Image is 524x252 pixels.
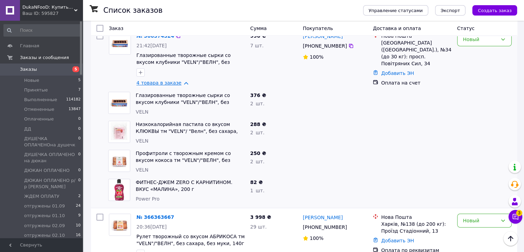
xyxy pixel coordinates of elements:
[250,101,264,106] span: 2 шт.
[303,214,343,221] a: [PERSON_NAME]
[24,77,39,84] span: Новые
[69,106,81,113] span: 13847
[136,224,167,230] span: 20:36[DATE]
[136,180,233,192] a: ФИТНЕС-ДЖЕМ ZERO С КАРНИТИНОМ. ВКУС «МАЛИНА», 200 г
[109,214,131,236] a: Фото товару
[303,224,347,230] span: [PHONE_NUMBER]
[109,150,130,172] img: Фото товару
[24,126,31,132] span: ДД
[250,33,266,39] span: 996 ₴
[250,180,263,185] span: 82 ₴
[103,6,163,14] h1: Список заказов
[136,93,230,112] a: Глазированные творожные сырки со вкусом клубники "VELN"/"ВЕЛН", без сахара, 160г
[78,167,81,174] span: 0
[20,66,37,72] span: Заказы
[66,97,81,103] span: 114182
[109,26,123,31] span: Заказ
[463,217,497,224] div: Новый
[24,136,78,148] span: ДУШЕЧКА ОПЛАЧЕНОна душечк
[24,193,59,200] span: ЖДЕМ ОПЛАТУ
[24,116,54,122] span: Оплаченные
[136,138,148,144] span: VELN
[310,235,323,241] span: 100%
[136,109,148,115] span: VELN
[24,203,65,209] span: отгружены 01.09
[250,130,264,135] span: 2 шт.
[109,32,131,55] a: Фото товару
[109,92,130,114] img: Фото товару
[78,126,81,132] span: 0
[76,232,81,239] span: 16
[435,5,465,16] button: Экспорт
[78,77,81,84] span: 5
[136,234,245,246] a: Рулет творожный со вкусом АБРИКОСА тм "VELN"/"ВЕЛН", без сахара, без муки, 140г
[465,7,517,13] a: Создать заказ
[250,224,267,230] span: 29 шт.
[78,213,81,219] span: 9
[310,54,323,60] span: 100%
[78,177,81,190] span: 0
[250,188,264,193] span: 1 шт.
[463,36,497,43] div: Новый
[24,223,65,229] span: отгружены 02.09
[72,66,79,72] span: 5
[20,55,69,61] span: Заказы и сообщения
[250,151,266,156] span: 250 ₴
[78,193,81,200] span: 2
[76,203,81,209] span: 24
[78,136,81,148] span: 0
[136,214,174,220] a: № 366363667
[24,87,48,93] span: Принятые
[136,167,148,173] span: VELN
[136,43,167,48] span: 21:42[DATE]
[24,213,65,219] span: отгружены 01.10
[20,43,39,49] span: Главная
[24,152,78,164] span: ДУШЕЧКА ОПЛАЧЕНО на дюкан
[508,210,522,224] button: Чат с покупателем3
[22,10,83,17] div: Ваш ID: 595827
[381,221,451,234] div: Харків, №138 (до 200 кг): Проїзд Стадіонний, 13
[109,121,130,143] img: Фото товару
[136,52,231,72] a: Глазированные творожные сырки со вкусом клубники "VELN"/"ВЕЛН", без сахара, 160г
[250,43,264,48] span: 7 шт.
[24,232,65,239] span: отгружены 02.10
[250,93,266,98] span: 376 ₴
[516,210,522,216] span: 3
[24,167,70,174] span: ДЮКАН ОПЛАЧЕНО
[136,33,174,39] a: № 366374324
[136,122,238,141] a: Низкокалорийная пастила со вкусом КЛЮКВЫ тм "VELN"/ "Велн", без сахара, 110г
[136,151,231,170] a: Профитроли с творожным кремом со вкусом кокоса тм "VELN"/"ВЕЛН", без сахара, без муки, 110г
[303,43,347,49] span: [PHONE_NUMBER]
[369,8,423,13] span: Управление статусами
[381,70,414,76] a: Добавить ЭН
[441,8,460,13] span: Экспорт
[478,8,512,13] span: Создать заказ
[250,26,267,31] span: Сумма
[373,26,421,31] span: Доставка и оплата
[24,106,54,113] span: Отмененные
[457,26,475,31] span: Статус
[78,116,81,122] span: 0
[136,196,160,202] span: Power Pro
[381,238,414,243] a: Добавить ЭН
[303,26,333,31] span: Покупатель
[250,159,264,164] span: 2 шт.
[363,5,428,16] button: Управление статусами
[78,87,81,93] span: 7
[381,32,451,39] div: Нова Пошта
[381,214,451,221] div: Нова Пошта
[109,33,131,54] img: Фото товару
[24,177,78,190] span: ДЮКАН ОПЛАЧЕНО р/р [PERSON_NAME]
[114,179,124,201] img: Фото товару
[250,122,266,127] span: 288 ₴
[78,152,81,164] span: 0
[381,39,451,67] div: [GEOGRAPHIC_DATA] ([GEOGRAPHIC_DATA].), №34 (до 30 кг): просп. Повітряних Сил, 34
[24,97,57,103] span: Выполненные
[3,24,81,37] input: Поиск
[472,5,517,16] button: Создать заказ
[22,4,74,10] span: DukaNFooD: Купить Низкокалорийные продукты, диабетического, спортивного Питания. Диета Дюкана.
[76,223,81,229] span: 10
[136,80,182,86] a: 4 товара в заказе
